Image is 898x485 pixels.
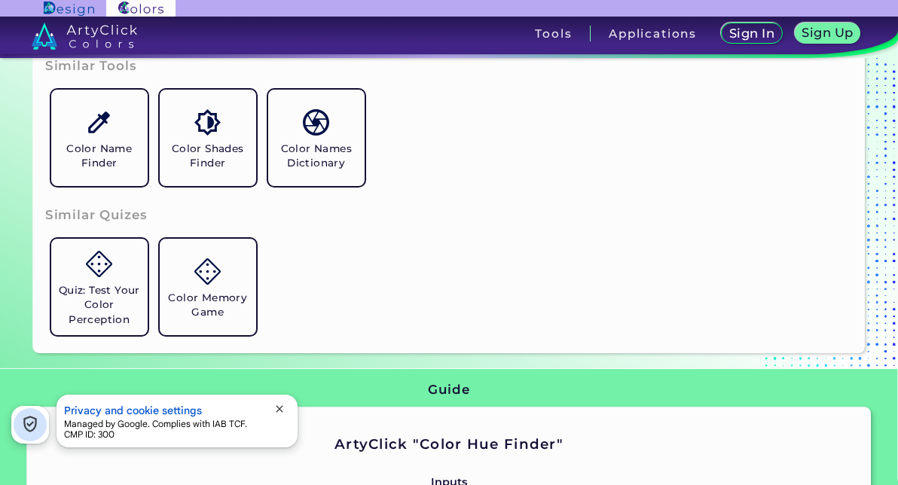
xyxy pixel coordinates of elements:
h5: Color Names Dictionary [274,142,359,170]
h5: Quiz: Test Your Color Perception [57,283,142,326]
h5: Color Shades Finder [166,142,250,170]
h2: ArtyClick "Color Hue Finder" [162,435,737,454]
img: icon_game.svg [86,251,112,277]
h3: Applications [609,28,697,39]
h5: Color Memory Game [166,291,250,319]
a: Sign In [723,24,780,44]
img: icon_color_name_finder.svg [86,109,112,136]
a: Color Names Dictionary [262,84,371,192]
h3: Tools [535,28,572,39]
img: icon_color_shades.svg [194,109,221,136]
a: Color Shades Finder [154,84,262,192]
a: Color Name Finder [45,84,154,192]
a: Color Memory Game [154,233,262,341]
img: logo_artyclick_colors_white.svg [32,23,138,50]
a: Quiz: Test Your Color Perception [45,233,154,341]
img: icon_color_names_dictionary.svg [303,109,329,136]
h3: Similar Tools [45,57,137,75]
img: icon_game.svg [194,258,221,285]
a: Sign Up [797,24,857,44]
h5: Sign Up [804,27,851,38]
img: ArtyClick Design logo [44,2,94,16]
h5: Sign In [731,28,773,39]
h5: Color Name Finder [57,142,142,170]
h3: Similar Quizes [45,206,148,224]
h3: Guide [428,381,469,399]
